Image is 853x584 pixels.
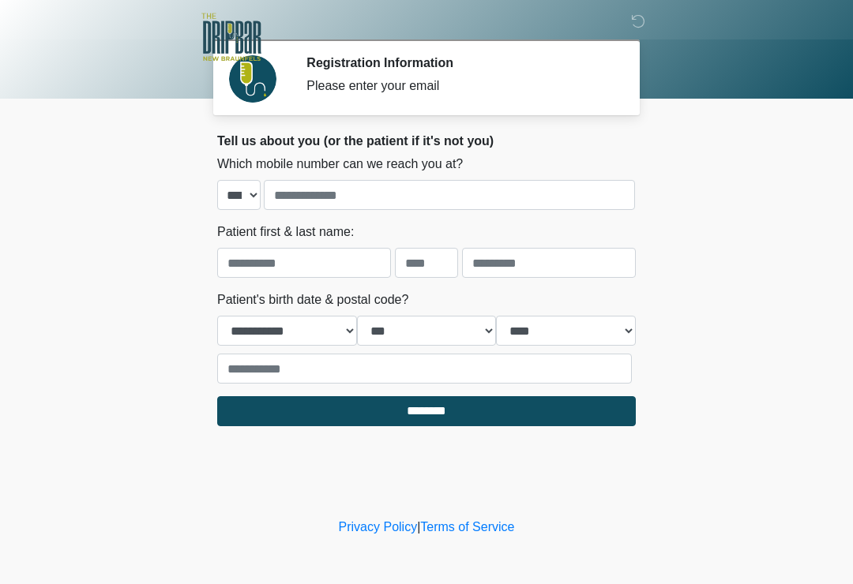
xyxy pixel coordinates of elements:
a: Terms of Service [420,520,514,533]
div: Please enter your email [306,77,612,95]
label: Patient first & last name: [217,223,354,241]
h2: Tell us about you (or the patient if it's not you) [217,133,636,148]
a: Privacy Policy [339,520,418,533]
label: Which mobile number can we reach you at? [217,155,463,174]
a: | [417,520,420,533]
img: Agent Avatar [229,55,276,103]
img: The DRIPBaR - New Braunfels Logo [201,12,261,63]
label: Patient's birth date & postal code? [217,290,408,309]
